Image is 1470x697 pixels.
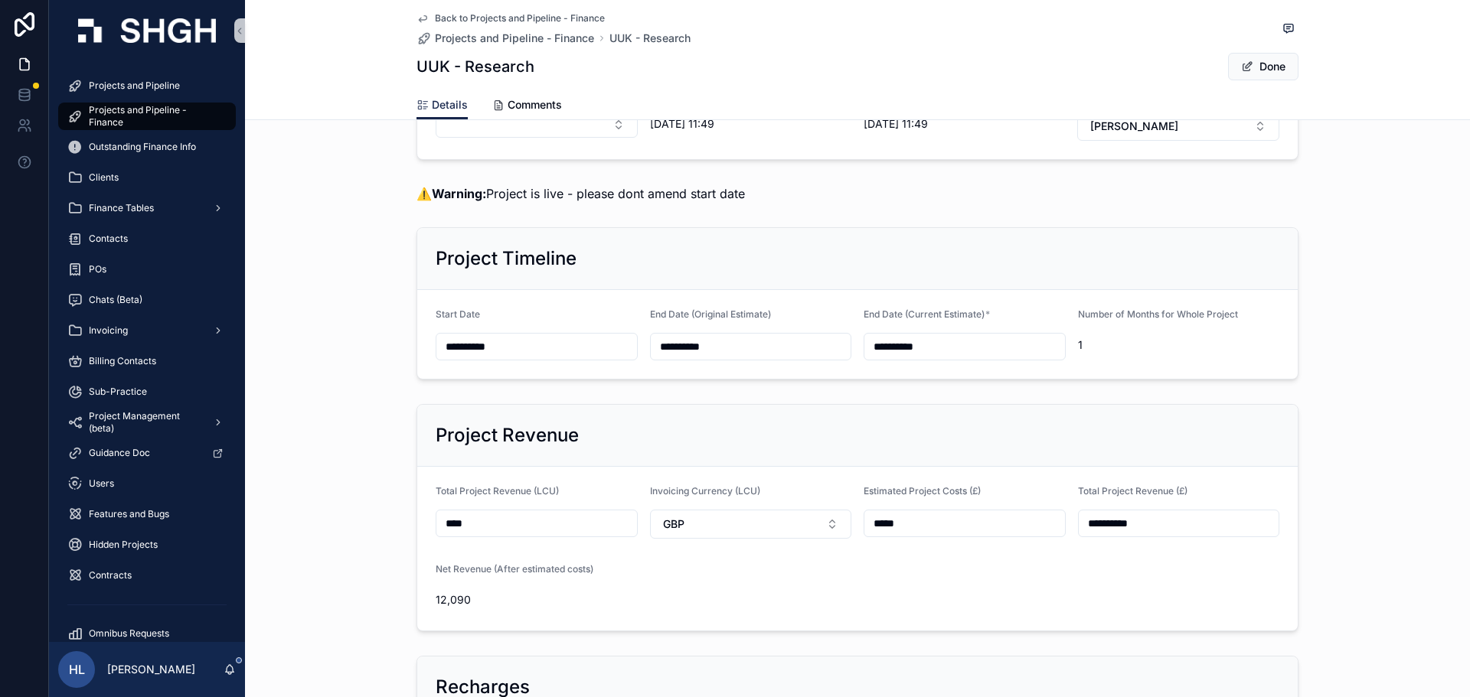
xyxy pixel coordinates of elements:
span: Projects and Pipeline - Finance [89,104,220,129]
span: Omnibus Requests [89,627,169,640]
span: Start Date [436,308,480,320]
span: HL [69,660,85,679]
span: Project Management (beta) [89,410,201,435]
span: Hidden Projects [89,539,158,551]
a: Features and Bugs [58,500,236,528]
a: POs [58,256,236,283]
span: 1 [1078,337,1280,353]
span: Total Project Revenue (£) [1078,485,1187,497]
strong: Warning: [432,186,486,201]
span: End Date (Current Estimate) [864,308,985,320]
a: Outstanding Finance Info [58,133,236,161]
a: Projects and Pipeline - Finance [58,103,236,130]
span: Sub-Practice [89,386,147,398]
a: Finance Tables [58,194,236,222]
span: 12,090 [436,592,638,607]
button: Select Button [650,510,852,539]
span: Features and Bugs [89,508,169,520]
span: GBP [663,516,684,532]
span: Details [432,97,468,112]
a: Users [58,470,236,497]
button: Select Button [436,112,638,138]
span: Chats (Beta) [89,294,142,306]
a: Comments [492,91,562,122]
span: [DATE] 11:49 [650,116,852,132]
img: App logo [78,18,216,43]
a: Billing Contacts [58,347,236,375]
span: Estimated Project Costs (£) [864,485,981,497]
span: Projects and Pipeline - Finance [435,31,594,46]
span: Finance Tables [89,202,154,214]
span: Guidance Doc [89,447,150,459]
a: Back to Projects and Pipeline - Finance [416,12,605,24]
a: Hidden Projects [58,531,236,559]
span: Invoicing [89,324,128,337]
p: [PERSON_NAME] [107,662,195,677]
span: End Date (Original Estimate) [650,308,771,320]
button: Select Button [1077,112,1279,141]
span: Net Revenue (After estimated costs) [436,563,593,575]
a: Clients [58,164,236,191]
a: Omnibus Requests [58,620,236,647]
a: Projects and Pipeline [58,72,236,99]
span: Users [89,477,114,490]
h2: Project Timeline [436,246,577,271]
a: Project Management (beta) [58,409,236,436]
a: Details [416,91,468,120]
span: [PERSON_NAME] [1090,119,1178,134]
h2: Project Revenue [436,423,579,448]
span: Total Project Revenue (LCU) [436,485,559,497]
span: [DATE] 11:49 [864,116,1065,132]
span: Contracts [89,569,132,581]
button: Done [1228,53,1298,80]
span: Comments [508,97,562,112]
span: Contacts [89,233,128,245]
a: Sub-Practice [58,378,236,405]
a: Invoicing [58,317,236,344]
span: Billing Contacts [89,355,156,367]
span: Back to Projects and Pipeline - Finance [435,12,605,24]
span: Invoicing Currency (LCU) [650,485,760,497]
span: Projects and Pipeline [89,80,180,92]
span: Outstanding Finance Info [89,141,196,153]
a: Guidance Doc [58,439,236,467]
a: Contacts [58,225,236,252]
h1: UUK - Research [416,56,534,77]
span: Number of Months for Whole Project [1078,308,1238,320]
a: Projects and Pipeline - Finance [416,31,594,46]
span: POs [89,263,106,275]
span: ⚠️ Project is live - please dont amend start date [416,186,745,201]
a: Contracts [58,562,236,589]
a: Chats (Beta) [58,286,236,314]
div: scrollable content [49,61,245,642]
span: Clients [89,171,119,184]
a: UUK - Research [609,31,691,46]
